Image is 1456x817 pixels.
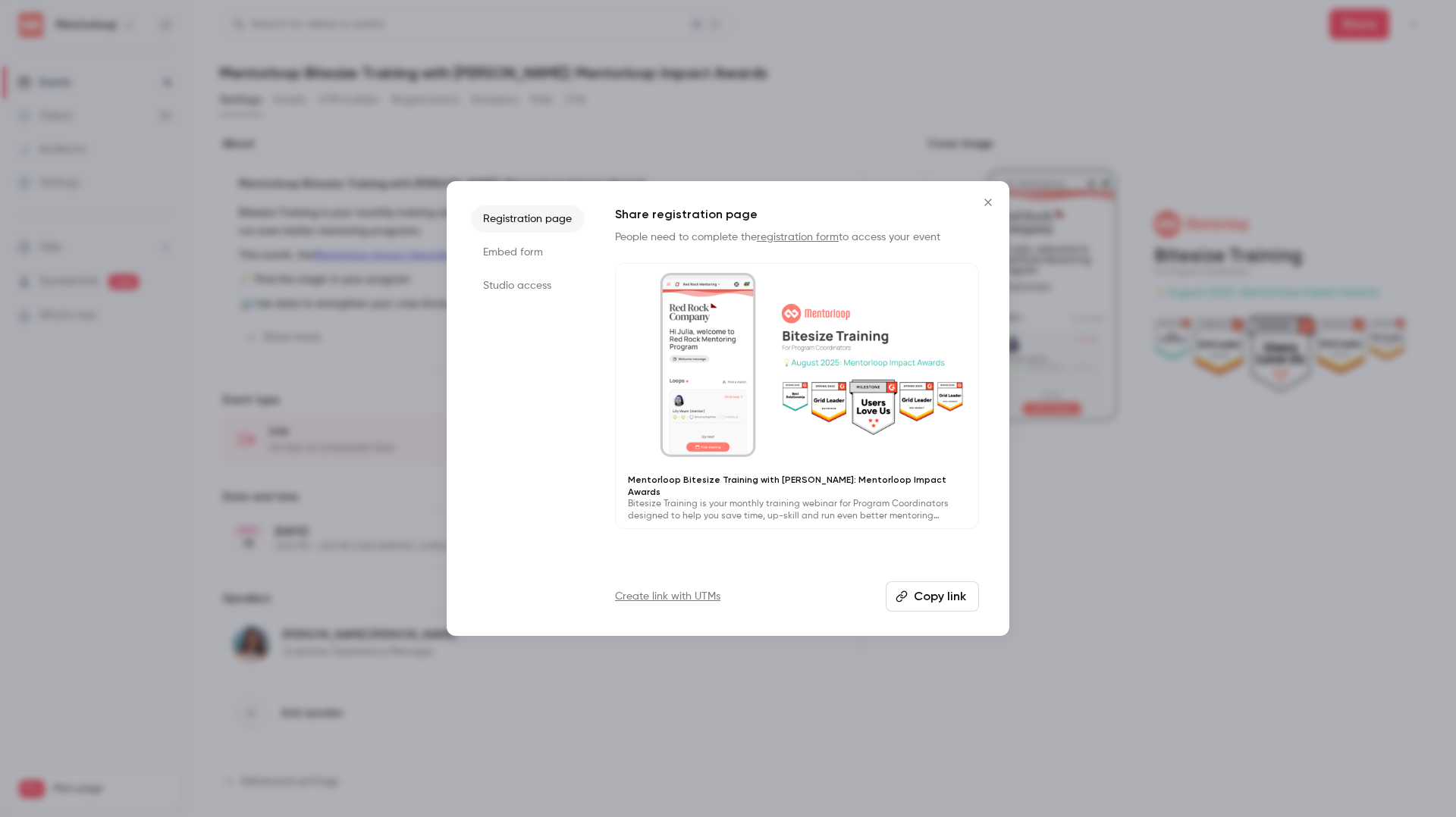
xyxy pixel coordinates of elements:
[615,263,979,529] a: Mentorloop Bitesize Training with [PERSON_NAME]: Mentorloop Impact AwardsBitesize Training is you...
[757,232,839,243] a: registration form
[615,589,720,604] a: Create link with UTMs
[628,474,966,498] p: Mentorloop Bitesize Training with [PERSON_NAME]: Mentorloop Impact Awards
[628,498,966,522] p: Bitesize Training is your monthly training webinar for Program Coordinators designed to help you ...
[615,205,979,224] h1: Share registration page
[615,230,979,245] p: People need to complete the to access your event
[471,205,585,233] li: Registration page
[471,272,585,299] li: Studio access
[471,239,585,266] li: Embed form
[886,581,979,612] button: Copy link
[973,187,1003,218] button: Close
